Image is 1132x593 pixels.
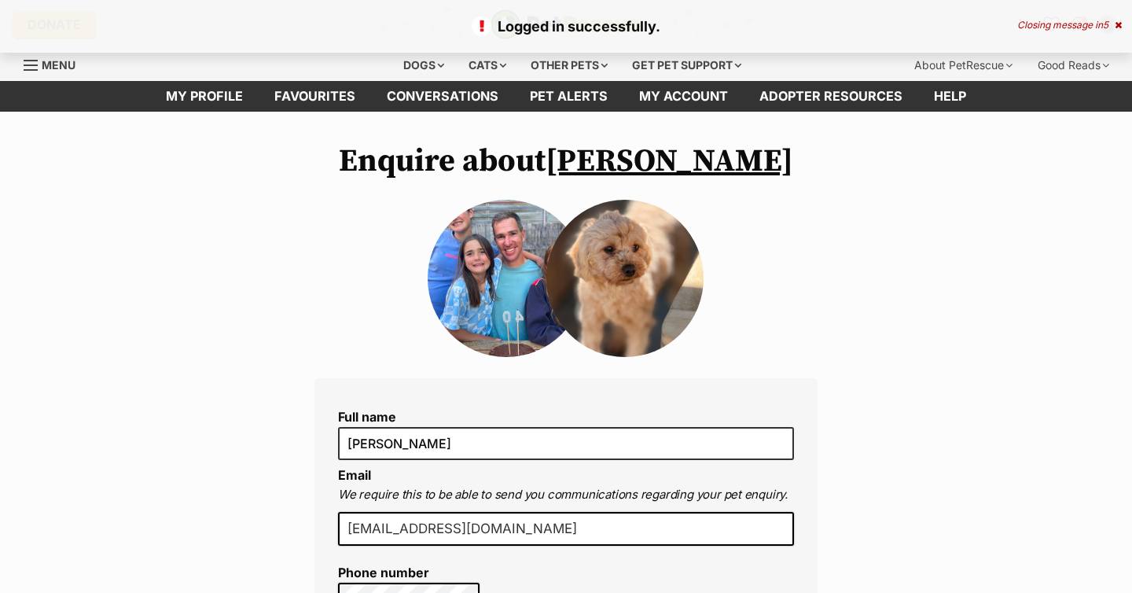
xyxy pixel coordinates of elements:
[1027,50,1120,81] div: Good Reads
[458,50,517,81] div: Cats
[744,81,918,112] a: Adopter resources
[903,50,1024,81] div: About PetRescue
[24,50,86,78] a: Menu
[259,81,371,112] a: Favourites
[918,81,982,112] a: Help
[621,50,752,81] div: Get pet support
[623,81,744,112] a: My account
[150,81,259,112] a: My profile
[546,142,793,181] a: [PERSON_NAME]
[392,50,455,81] div: Dogs
[338,467,371,483] label: Email
[314,143,818,179] h1: Enquire about
[338,486,794,504] p: We require this to be able to send you communications regarding your pet enquiry.
[371,81,514,112] a: conversations
[514,81,623,112] a: Pet alerts
[428,200,585,357] img: sk2plbdygm4bzkwsbhhb.jpg
[42,58,75,72] span: Menu
[338,410,794,424] label: Full name
[520,50,619,81] div: Other pets
[546,200,704,357] img: Quinn
[338,427,794,460] input: E.g. Jimmy Chew
[338,565,480,580] label: Phone number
